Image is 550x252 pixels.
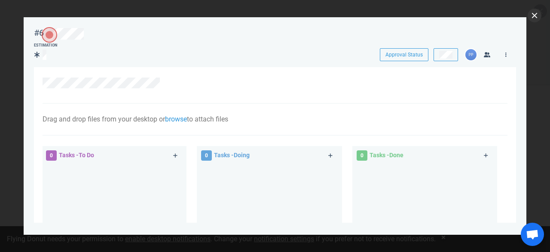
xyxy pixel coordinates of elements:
[357,150,367,161] span: 0
[370,152,403,159] span: Tasks - Done
[380,48,428,61] button: Approval Status
[528,9,541,22] button: close
[34,43,57,49] div: Estimation
[42,27,57,43] button: Open the dialog
[59,152,94,159] span: Tasks - To Do
[201,150,212,161] span: 0
[214,152,250,159] span: Tasks - Doing
[521,223,544,246] div: Chat abierto
[46,150,57,161] span: 0
[43,115,165,123] span: Drag and drop files from your desktop or
[165,115,187,123] a: browse
[187,115,228,123] span: to attach files
[465,49,477,60] img: 26
[34,28,44,38] div: #6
